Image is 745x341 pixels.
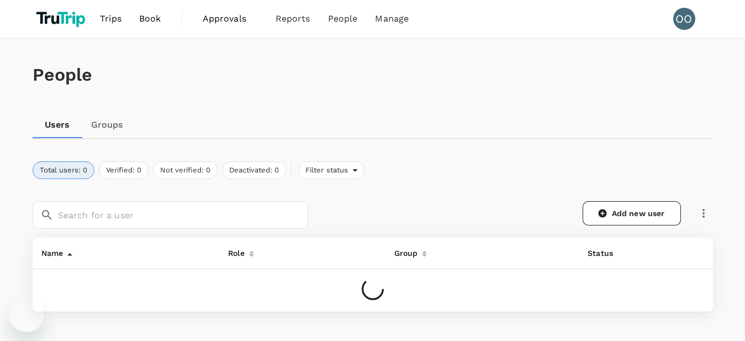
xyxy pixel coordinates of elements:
[33,161,94,179] button: Total users: 0
[33,112,82,138] a: Users
[583,201,681,225] a: Add new user
[37,242,64,260] div: Name
[203,12,258,25] span: Approvals
[328,12,358,25] span: People
[375,12,409,25] span: Manage
[33,65,713,85] h1: People
[222,161,286,179] button: Deactivated: 0
[139,12,161,25] span: Book
[33,7,92,31] img: TruTrip logo
[153,161,218,179] button: Not verified: 0
[99,161,149,179] button: Verified: 0
[673,8,695,30] div: OO
[58,201,308,229] input: Search for a user
[298,161,365,179] div: Filter status
[299,165,353,176] span: Filter status
[579,238,645,269] th: Status
[82,112,132,138] a: Groups
[9,297,44,332] iframe: Button to launch messaging window
[100,12,121,25] span: Trips
[224,242,245,260] div: Role
[390,242,418,260] div: Group
[276,12,310,25] span: Reports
